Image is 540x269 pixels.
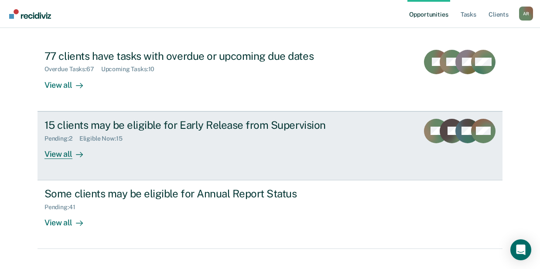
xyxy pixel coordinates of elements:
div: Open Intercom Messenger [510,239,531,260]
button: Profile dropdown button [519,7,533,21]
div: Eligible Now : 15 [79,135,130,142]
div: Pending : 41 [44,203,82,211]
div: Some clients may be eligible for Annual Report Status [44,187,351,200]
div: Overdue Tasks : 67 [44,66,101,73]
a: Some clients may be eligible for Annual Report StatusPending:41View all [38,180,502,249]
div: 15 clients may be eligible for Early Release from Supervision [44,119,351,131]
a: 15 clients may be eligible for Early Release from SupervisionPending:2Eligible Now:15View all [38,111,502,180]
div: View all [44,73,93,90]
img: Recidiviz [9,9,51,19]
div: View all [44,142,93,159]
a: 77 clients have tasks with overdue or upcoming due datesOverdue Tasks:67Upcoming Tasks:10View all [38,43,502,111]
div: A R [519,7,533,21]
div: Upcoming Tasks : 10 [101,66,162,73]
div: Pending : 2 [44,135,79,142]
div: View all [44,211,93,228]
div: 77 clients have tasks with overdue or upcoming due dates [44,50,351,62]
